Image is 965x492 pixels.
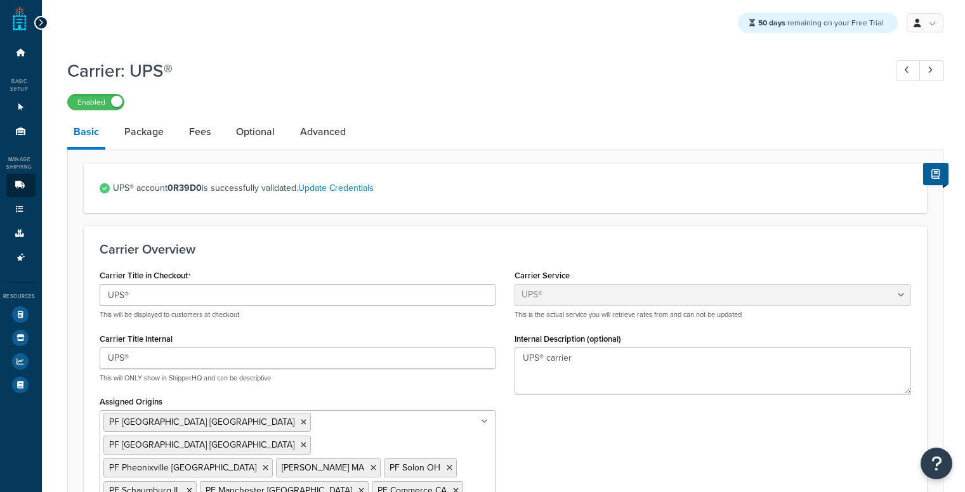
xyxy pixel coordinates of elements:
li: Marketplace [6,327,36,349]
button: Show Help Docs [923,163,949,185]
label: Enabled [68,94,124,110]
a: Basic [67,117,105,150]
span: PF [GEOGRAPHIC_DATA] [GEOGRAPHIC_DATA] [109,415,294,429]
label: Assigned Origins [100,397,162,406]
a: Advanced [294,117,352,147]
p: This will be displayed to customers at checkout [100,310,496,320]
li: Websites [6,96,36,119]
h1: Carrier: UPS® [67,58,872,83]
li: Dashboard [6,41,36,65]
span: remaining on your Free Trial [758,17,883,29]
h3: Carrier Overview [100,242,911,256]
strong: 50 days [758,17,785,29]
a: Previous Record [896,60,921,81]
span: [PERSON_NAME] MA [282,461,364,474]
strong: 0R39D0 [167,181,202,195]
a: Next Record [919,60,944,81]
li: Boxes [6,222,36,245]
span: PF [GEOGRAPHIC_DATA] [GEOGRAPHIC_DATA] [109,438,294,451]
label: Carrier Title Internal [100,334,173,344]
li: Help Docs [6,373,36,396]
a: Package [118,117,170,147]
li: Test Your Rates [6,303,36,326]
span: UPS® account is successfully validated. [113,179,911,197]
li: Analytics [6,350,36,373]
p: This is the actual service you will retrieve rates from and can not be updated [515,310,911,320]
span: PF Pheonixville [GEOGRAPHIC_DATA] [109,461,256,474]
textarea: UPS® carrier [515,347,911,394]
p: This will ONLY show in ShipperHQ and can be descriptive [100,373,496,383]
button: Open Resource Center [921,448,952,479]
li: Shipping Rules [6,198,36,221]
li: Advanced Features [6,246,36,269]
span: PF Solon OH [390,461,440,474]
a: Fees [183,117,217,147]
label: Internal Description (optional) [515,334,621,344]
a: Update Credentials [298,181,374,195]
label: Carrier Service [515,271,570,280]
li: Origins [6,120,36,143]
label: Carrier Title in Checkout [100,271,191,281]
a: Optional [230,117,281,147]
li: Carriers [6,174,36,197]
